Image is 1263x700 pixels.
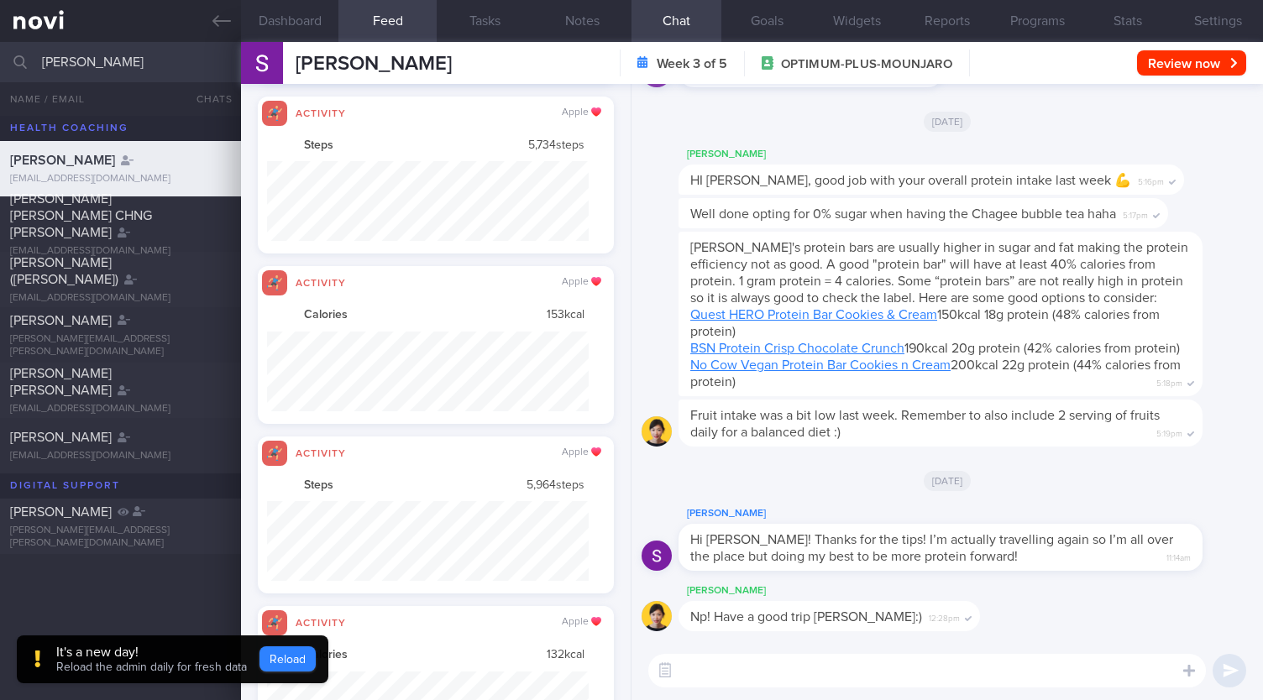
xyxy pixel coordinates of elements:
[690,342,1180,355] span: 190kcal 20g protein (42% calories from protein)
[1156,424,1182,440] span: 5:19pm
[679,144,1234,165] div: [PERSON_NAME]
[10,431,112,444] span: [PERSON_NAME]
[10,256,118,286] span: [PERSON_NAME] ([PERSON_NAME])
[287,614,354,629] div: Activity
[287,105,354,119] div: Activity
[10,505,112,519] span: [PERSON_NAME]
[924,471,972,491] span: [DATE]
[1156,374,1182,389] span: 5:18pm
[10,192,152,239] span: [PERSON_NAME] [PERSON_NAME] CHNG [PERSON_NAME]
[924,112,972,132] span: [DATE]
[679,581,1030,601] div: [PERSON_NAME]
[10,245,231,258] div: [EMAIL_ADDRESS][DOMAIN_NAME]
[10,173,231,185] div: [EMAIL_ADDRESS][DOMAIN_NAME]
[562,107,601,119] div: Apple
[562,616,601,629] div: Apple
[679,504,1253,524] div: [PERSON_NAME]
[690,533,1173,563] span: Hi [PERSON_NAME]! Thanks for the tips! I’m actually travelling again so I’m all over the place bu...
[304,308,348,323] strong: Calories
[929,609,960,624] span: 12:28pm
[528,138,584,154] span: 5,734 steps
[562,276,601,289] div: Apple
[1166,548,1191,564] span: 11:14am
[10,333,231,358] div: [PERSON_NAME][EMAIL_ADDRESS][PERSON_NAME][DOMAIN_NAME]
[562,447,601,459] div: Apple
[287,445,354,459] div: Activity
[1123,206,1148,222] span: 5:17pm
[781,56,952,73] span: OPTIMUM-PLUS-MOUNJARO
[690,308,1160,338] span: 150kcal 18g protein (48% calories from protein)
[690,241,1188,305] span: [PERSON_NAME]'s protein bars are usually higher in sugar and fat making the protein efficiency no...
[10,367,112,397] span: [PERSON_NAME] [PERSON_NAME]
[690,358,951,372] a: No Cow Vegan Protein Bar Cookies n Cream
[10,314,112,327] span: [PERSON_NAME]
[296,54,452,74] span: [PERSON_NAME]
[56,661,247,673] span: Reload the admin daily for fresh data
[690,610,922,624] span: Np! Have a good trip [PERSON_NAME]:)
[690,409,1160,439] span: Fruit intake was a bit low last week. Remember to also include 2 serving of fruits daily for a ba...
[690,358,1181,389] span: 200kcal 22g protein (44% calories from protein)
[1138,172,1164,188] span: 5:16pm
[10,292,231,305] div: [EMAIL_ADDRESS][DOMAIN_NAME]
[690,207,1116,221] span: Well done opting for 0% sugar when having the Chagee bubble tea haha
[690,308,937,321] a: Quest HERO Protein Bar Cookies & Cream
[304,478,333,494] strong: Steps
[547,648,584,663] span: 132 kcal
[657,55,727,72] strong: Week 3 of 5
[56,644,247,661] div: It's a new day!
[1137,50,1246,76] button: Review now
[527,478,584,494] span: 5,964 steps
[547,308,584,323] span: 153 kcal
[690,342,904,355] a: BSN Protein Crisp Chocolate Crunch
[304,138,333,154] strong: Steps
[10,154,115,167] span: [PERSON_NAME]
[259,646,316,671] button: Reload
[10,450,231,462] div: [EMAIL_ADDRESS][DOMAIN_NAME]
[10,525,231,550] div: [PERSON_NAME][EMAIL_ADDRESS][PERSON_NAME][DOMAIN_NAME]
[690,174,1131,187] span: HI [PERSON_NAME], good job with your overall protein intake last week 💪
[174,82,241,116] button: Chats
[287,274,354,289] div: Activity
[10,403,231,415] div: [EMAIL_ADDRESS][DOMAIN_NAME]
